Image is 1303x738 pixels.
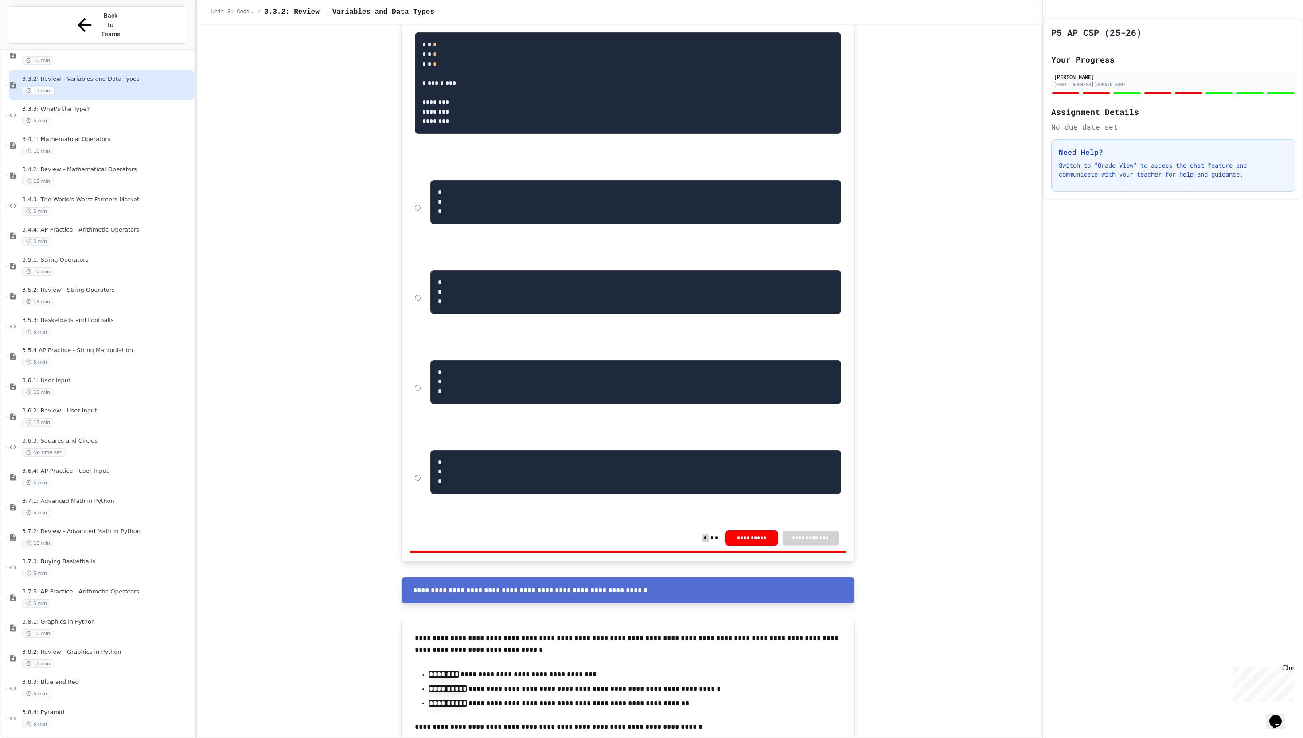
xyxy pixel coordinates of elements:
[100,11,121,39] span: Back to Teams
[22,720,51,728] span: 5 min
[22,648,192,656] span: 3.8.2: Review - Graphics in Python
[22,659,54,668] span: 15 min
[22,75,192,83] span: 3.3.2: Review - Variables and Data Types
[22,317,192,324] span: 3.5.3: Basketballs and Footballs
[22,298,54,306] span: 15 min
[1051,53,1295,66] h2: Your Progress
[22,256,192,264] span: 3.5.1: String Operators
[22,106,192,113] span: 3.3.3: What's the Type?
[22,509,51,517] span: 5 min
[22,418,54,427] span: 15 min
[1054,73,1292,81] div: [PERSON_NAME]
[22,328,51,336] span: 5 min
[22,287,192,294] span: 3.5.2: Review - String Operators
[22,117,51,125] span: 5 min
[22,679,192,686] span: 3.8.3: Blue and Red
[1054,81,1292,88] div: [EMAIL_ADDRESS][DOMAIN_NAME]
[1229,664,1294,702] iframe: chat widget
[22,437,192,445] span: 3.6.3: Squares and Circles
[22,196,192,204] span: 3.4.3: The World's Worst Farmers Market
[22,237,51,246] span: 5 min
[22,498,192,505] span: 3.7.1: Advanced Math in Python
[22,86,54,95] span: 15 min
[1051,122,1295,132] div: No due date set
[211,8,254,16] span: Unit 3: Coding
[22,467,192,475] span: 3.6.4: AP Practice - User Input
[22,388,54,396] span: 10 min
[22,558,192,565] span: 3.7.3: Buying Basketballs
[257,8,261,16] span: /
[22,226,192,234] span: 3.4.4: AP Practice - Arithmetic Operators
[1051,26,1142,39] h1: P5 AP CSP (25-26)
[22,177,54,185] span: 15 min
[22,479,51,487] span: 5 min
[22,599,51,608] span: 5 min
[8,6,187,44] button: Back to Teams
[22,407,192,415] span: 3.6.2: Review - User Input
[4,4,61,56] div: Chat with us now!Close
[22,136,192,143] span: 3.4.1: Mathematical Operators
[22,448,66,457] span: No time set
[22,207,51,216] span: 5 min
[22,358,51,366] span: 5 min
[22,267,54,276] span: 10 min
[264,7,434,17] span: 3.3.2: Review - Variables and Data Types
[22,528,192,535] span: 3.7.2: Review - Advanced Math in Python
[22,147,54,155] span: 10 min
[22,629,54,638] span: 10 min
[1059,161,1287,179] p: Switch to "Grade View" to access the chat feature and communicate with your teacher for help and ...
[22,377,192,385] span: 3.6.1: User Input
[22,690,51,698] span: 5 min
[22,588,192,596] span: 3.7.5: AP Practice - Arithmetic Operators
[1059,147,1287,157] h3: Need Help?
[22,618,192,626] span: 3.8.1: Graphics in Python
[22,56,54,65] span: 10 min
[22,709,192,716] span: 3.8.4: Pyramid
[22,539,54,547] span: 10 min
[22,166,192,173] span: 3.4.2: Review - Mathematical Operators
[22,347,192,354] span: 3.5.4 AP Practice - String Manipulation
[22,569,51,577] span: 5 min
[1051,106,1295,118] h2: Assignment Details
[1266,703,1294,729] iframe: chat widget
